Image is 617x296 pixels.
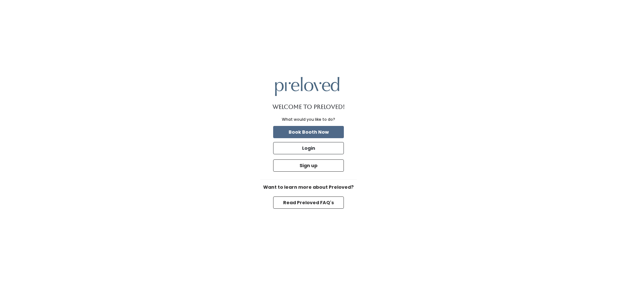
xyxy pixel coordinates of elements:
a: Sign up [272,158,345,173]
button: Read Preloved FAQ's [273,196,344,209]
div: What would you like to do? [282,117,335,122]
button: Login [273,142,344,154]
button: Book Booth Now [273,126,344,138]
h1: Welcome to Preloved! [273,104,345,110]
a: Login [272,141,345,156]
img: preloved logo [275,77,339,96]
button: Sign up [273,159,344,172]
h6: Want to learn more about Preloved? [260,185,357,190]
